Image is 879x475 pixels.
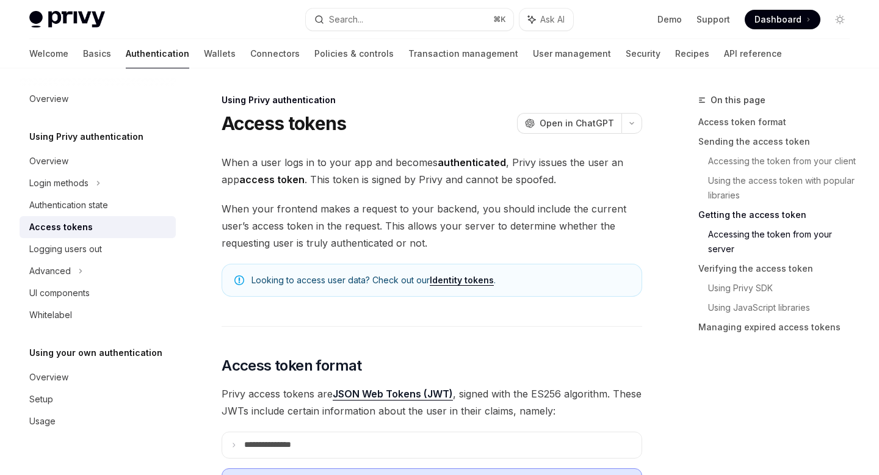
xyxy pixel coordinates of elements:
button: Search...⌘K [306,9,513,31]
div: Login methods [29,176,89,190]
a: Recipes [675,39,709,68]
a: Wallets [204,39,236,68]
div: Advanced [29,264,71,278]
a: Dashboard [745,10,820,29]
button: Open in ChatGPT [517,113,621,134]
a: UI components [20,282,176,304]
a: Whitelabel [20,304,176,326]
a: Transaction management [408,39,518,68]
a: Authentication [126,39,189,68]
a: Connectors [250,39,300,68]
a: Sending the access token [698,132,859,151]
span: Privy access tokens are , signed with the ES256 algorithm. These JWTs include certain information... [222,385,642,419]
a: Access tokens [20,216,176,238]
svg: Note [234,275,244,285]
span: Dashboard [754,13,801,26]
div: UI components [29,286,90,300]
a: Overview [20,150,176,172]
a: Welcome [29,39,68,68]
button: Ask AI [519,9,573,31]
a: Overview [20,366,176,388]
a: Demo [657,13,682,26]
a: User management [533,39,611,68]
div: Overview [29,370,68,385]
a: JSON Web Tokens (JWT) [333,388,453,401]
a: Access token format [698,112,859,132]
span: Looking to access user data? Check out our . [251,274,629,286]
strong: access token [239,173,305,186]
h5: Using your own authentication [29,346,162,360]
span: When a user logs in to your app and becomes , Privy issues the user an app . This token is signed... [222,154,642,188]
div: Logging users out [29,242,102,256]
a: Policies & controls [314,39,394,68]
span: ⌘ K [493,15,506,24]
a: Verifying the access token [698,259,859,278]
a: Support [696,13,730,26]
div: Overview [29,92,68,106]
div: Setup [29,392,53,407]
a: Basics [83,39,111,68]
div: Using Privy authentication [222,94,642,106]
h1: Access tokens [222,112,346,134]
a: Usage [20,410,176,432]
span: Ask AI [540,13,565,26]
div: Access tokens [29,220,93,234]
a: Accessing the token from your server [708,225,859,259]
a: Managing expired access tokens [698,317,859,337]
span: When your frontend makes a request to your backend, you should include the current user’s access ... [222,200,642,252]
a: API reference [724,39,782,68]
div: Authentication state [29,198,108,212]
a: Setup [20,388,176,410]
span: On this page [711,93,765,107]
a: Using the access token with popular libraries [708,171,859,205]
strong: authenticated [438,156,506,169]
a: Logging users out [20,238,176,260]
span: Access token format [222,356,362,375]
div: Overview [29,154,68,169]
span: Open in ChatGPT [540,117,614,129]
a: Using Privy SDK [708,278,859,298]
div: Search... [329,12,363,27]
a: Getting the access token [698,205,859,225]
a: Overview [20,88,176,110]
a: Authentication state [20,194,176,216]
div: Whitelabel [29,308,72,322]
img: light logo [29,11,105,28]
a: Accessing the token from your client [708,151,859,171]
a: Identity tokens [430,275,494,286]
div: Usage [29,414,56,429]
h5: Using Privy authentication [29,129,143,144]
a: Using JavaScript libraries [708,298,859,317]
button: Toggle dark mode [830,10,850,29]
a: Security [626,39,660,68]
